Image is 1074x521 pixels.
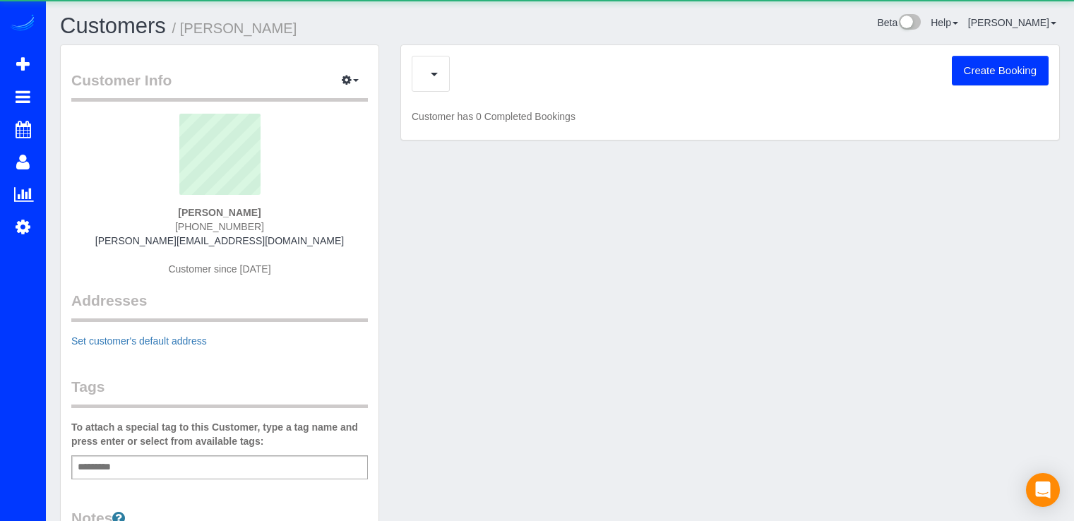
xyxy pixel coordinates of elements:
a: Customers [60,13,166,38]
small: / [PERSON_NAME] [172,20,297,36]
p: Customer has 0 Completed Bookings [412,109,1049,124]
legend: Customer Info [71,70,368,102]
span: Customer since [DATE] [168,263,270,275]
label: To attach a special tag to this Customer, type a tag name and press enter or select from availabl... [71,420,368,448]
a: Set customer's default address [71,335,207,347]
button: Create Booking [952,56,1049,85]
img: New interface [897,14,921,32]
a: [PERSON_NAME] [968,17,1056,28]
strong: [PERSON_NAME] [178,207,261,218]
a: Beta [877,17,921,28]
div: Open Intercom Messenger [1026,473,1060,507]
img: Automaid Logo [8,14,37,34]
a: [PERSON_NAME][EMAIL_ADDRESS][DOMAIN_NAME] [95,235,344,246]
a: Help [931,17,958,28]
legend: Tags [71,376,368,408]
span: [PHONE_NUMBER] [175,221,264,232]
